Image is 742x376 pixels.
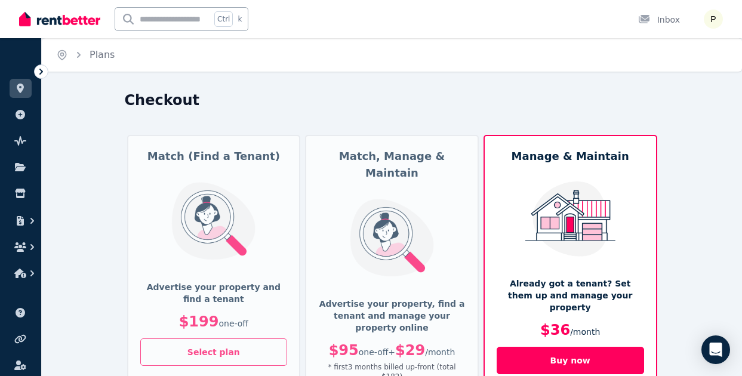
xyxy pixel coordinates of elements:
p: Already got a tenant? Set them up and manage your property [497,278,644,313]
button: Buy now [497,347,644,374]
span: Ctrl [214,11,233,27]
div: Inbox [638,14,680,26]
span: $29 [395,342,425,359]
h1: Checkout [125,91,200,110]
p: Advertise your property and find a tenant [140,281,288,305]
h5: Manage & Maintain [497,148,644,165]
img: RentBetter [19,10,100,28]
span: $199 [179,313,219,330]
h5: Match, Manage & Maintain [318,148,466,181]
span: k [238,14,242,24]
h5: Match (Find a Tenant) [140,148,288,165]
div: Open Intercom Messenger [701,335,730,364]
span: $36 [540,322,570,338]
img: Match (Find a Tenant) [164,181,263,260]
span: / month [570,327,600,337]
span: / month [425,347,455,357]
img: Match, Manage & Maintain [343,198,441,277]
button: Select plan [140,338,288,366]
a: Plans [90,49,115,60]
img: Manage & Maintain [521,181,620,257]
img: pinasao@gmail.com [704,10,723,29]
span: $95 [329,342,359,359]
p: Advertise your property, find a tenant and manage your property online [318,298,466,334]
span: one-off [218,319,248,328]
nav: Breadcrumb [42,38,129,72]
span: one-off [359,347,389,357]
span: + [388,347,395,357]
